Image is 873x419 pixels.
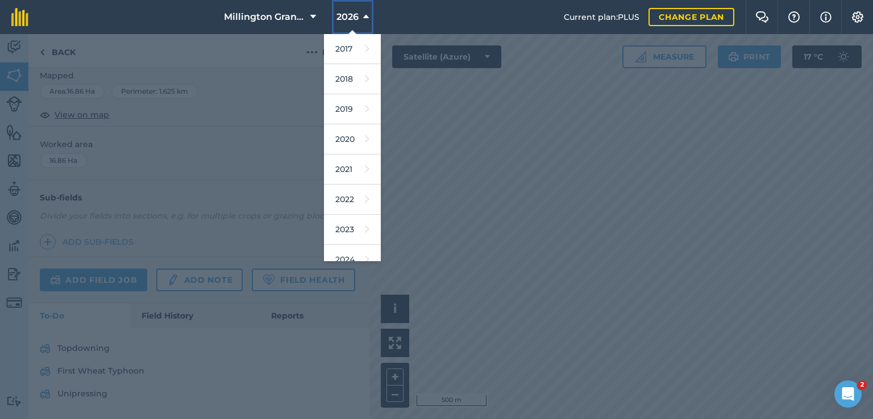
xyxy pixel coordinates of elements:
span: Millington Grange [224,10,306,24]
iframe: Intercom live chat [834,380,862,408]
a: 2023 [324,215,381,245]
span: Current plan : PLUS [564,11,639,23]
a: 2021 [324,154,381,185]
a: 2020 [324,124,381,154]
a: 2022 [324,185,381,215]
img: svg+xml;base64,PHN2ZyB4bWxucz0iaHR0cDovL3d3dy53My5vcmcvMjAwMC9zdmciIHdpZHRoPSIxNyIgaGVpZ2h0PSIxNy... [820,10,832,24]
a: 2017 [324,34,381,64]
a: 2018 [324,64,381,94]
img: A cog icon [851,11,864,23]
span: 2 [858,380,867,389]
img: Two speech bubbles overlapping with the left bubble in the forefront [755,11,769,23]
img: A question mark icon [787,11,801,23]
a: 2024 [324,245,381,275]
span: 2026 [336,10,359,24]
a: Change plan [648,8,734,26]
a: 2019 [324,94,381,124]
img: fieldmargin Logo [11,8,28,26]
